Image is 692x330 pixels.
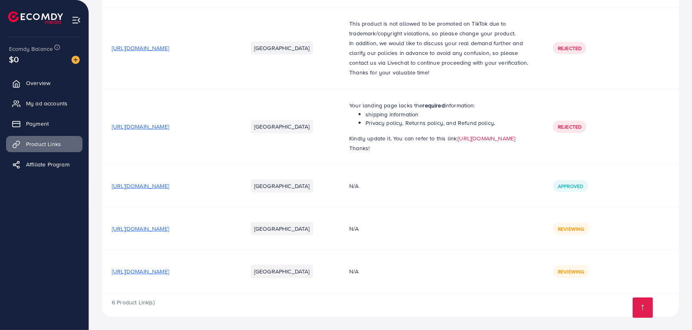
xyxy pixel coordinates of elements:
li: [GEOGRAPHIC_DATA] [251,179,313,192]
span: N/A [349,267,359,275]
img: logo [8,11,63,24]
span: Payment [26,120,49,128]
p: Thanks for your valuable time! [349,68,533,77]
span: [URL][DOMAIN_NAME] [112,182,169,190]
span: Approved [558,183,583,190]
span: [URL][DOMAIN_NAME] [112,225,169,233]
p: Kindly update it. You can refer to this link: [349,133,533,143]
span: N/A [349,225,359,233]
p: This product is not allowed to be promoted on TikTok due to trademark/copyright violations, so pl... [349,19,533,38]
span: [URL][DOMAIN_NAME] [112,44,169,52]
span: Rejected [558,123,581,130]
li: Privacy policy, Returns policy, and Refund policy. [366,119,533,127]
span: N/A [349,182,359,190]
span: Rejected [558,45,581,52]
strong: required [423,101,445,109]
a: Payment [6,116,83,132]
li: shipping information [366,110,533,118]
iframe: Chat [657,293,686,324]
p: Your landing page lacks the information: [349,101,533,110]
span: Reviewing [558,225,584,232]
img: menu [72,15,81,25]
li: [GEOGRAPHIC_DATA] [251,120,313,133]
li: [GEOGRAPHIC_DATA] [251,222,313,235]
li: [GEOGRAPHIC_DATA] [251,265,313,278]
a: Product Links [6,136,83,152]
span: [URL][DOMAIN_NAME] [112,267,169,275]
span: Overview [26,79,50,87]
a: Overview [6,75,83,91]
span: Ecomdy Balance [9,45,53,53]
span: Product Links [26,140,61,148]
span: Affiliate Program [26,160,70,168]
p: In addition, we would like to discuss your real demand further and clarify our policies in advanc... [349,38,533,68]
a: My ad accounts [6,95,83,111]
span: Reviewing [558,268,584,275]
p: Thanks! [349,143,533,153]
span: My ad accounts [26,99,67,107]
span: 6 Product Link(s) [112,298,155,306]
img: image [72,56,80,64]
span: $0 [9,53,19,65]
span: [URL][DOMAIN_NAME] [112,122,169,131]
a: Affiliate Program [6,156,83,173]
li: [GEOGRAPHIC_DATA] [251,42,313,55]
a: [URL][DOMAIN_NAME] [458,134,515,142]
